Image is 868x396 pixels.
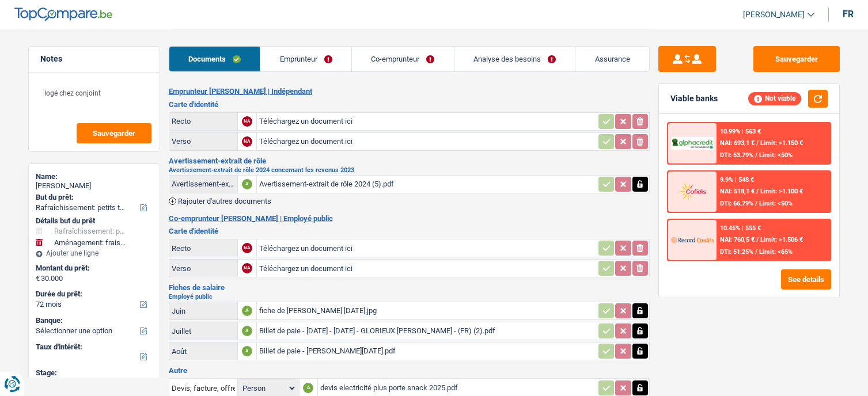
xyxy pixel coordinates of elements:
[755,151,757,159] span: /
[178,197,271,205] span: Rajouter d'autres documents
[720,224,761,232] div: 10.45% | 555 €
[169,197,271,205] button: Rajouter d'autres documents
[242,263,252,273] div: NA
[36,181,153,191] div: [PERSON_NAME]
[753,46,840,72] button: Sauvegarder
[720,200,753,207] span: DTI: 66.79%
[172,117,235,125] div: Recto
[303,383,313,393] div: A
[169,167,650,173] h2: Avertissement-extrait de rôle 2024 concernant les revenus 2023
[36,249,153,257] div: Ajouter une ligne
[169,367,650,374] h3: Autre
[36,290,150,299] label: Durée du prêt:
[720,139,755,147] span: NAI: 693,1 €
[242,116,252,127] div: NA
[172,347,235,356] div: Août
[36,216,153,226] div: Détails but du prêt
[36,172,153,181] div: Name:
[755,248,757,256] span: /
[172,327,235,336] div: Juillet
[242,243,252,253] div: NA
[259,302,594,319] div: fiche de [PERSON_NAME] [DATE].jpg
[720,128,761,135] div: 10.99% | 563 €
[169,47,260,71] a: Documents
[781,269,831,290] button: See details
[36,378,153,387] div: Dreceived 1
[36,342,150,352] label: Taux d'intérêt:
[172,137,235,146] div: Verso
[759,200,793,207] span: Limit: <50%
[172,264,235,273] div: Verso
[575,47,649,71] a: Assurance
[36,368,153,378] div: Stage:
[670,94,718,104] div: Viable banks
[259,176,594,193] div: Avertissement-extrait de rôle 2024 (5).pdf
[172,307,235,315] div: Juin
[760,236,803,243] span: Limit: >1.506 €
[169,157,650,165] h3: Avertissement-extrait de rôle
[169,87,650,96] h2: Emprunteur [PERSON_NAME] | Indépendant
[843,9,854,20] div: fr
[720,151,753,159] span: DTI: 53.79%
[169,284,650,291] h3: Fiches de salaire
[759,248,793,256] span: Limit: <65%
[671,137,714,150] img: AlphaCredit
[759,151,793,159] span: Limit: <50%
[93,130,135,137] span: Sauvegarder
[748,92,801,105] div: Not viable
[36,264,150,273] label: Montant du prêt:
[720,188,755,195] span: NAI: 518,1 €
[756,188,759,195] span: /
[40,54,148,64] h5: Notes
[734,5,814,24] a: [PERSON_NAME]
[755,200,757,207] span: /
[720,176,754,184] div: 9.9% | 548 €
[671,181,714,202] img: Cofidis
[259,342,594,360] div: Billet de paie - [PERSON_NAME][DATE].pdf
[172,244,235,253] div: Recto
[169,227,650,235] h3: Carte d'identité
[14,7,112,21] img: TopCompare Logo
[760,188,803,195] span: Limit: >1.100 €
[77,123,151,143] button: Sauvegarder
[36,193,150,202] label: But du prêt:
[756,139,759,147] span: /
[671,229,714,250] img: Record Credits
[760,139,803,147] span: Limit: >1.150 €
[172,180,235,188] div: Avertissement-extrait de rôle 2024 concernant les revenus 2023
[260,47,351,71] a: Emprunteur
[242,346,252,356] div: A
[454,47,575,71] a: Analyse des besoins
[36,274,40,283] span: €
[720,236,755,243] span: NAI: 760,5 €
[352,47,454,71] a: Co-emprunteur
[169,101,650,108] h3: Carte d'identité
[743,10,805,20] span: [PERSON_NAME]
[242,136,252,147] div: NA
[242,306,252,316] div: A
[169,214,650,223] h2: Co-emprunteur [PERSON_NAME] | Employé public
[720,248,753,256] span: DTI: 51.25%
[756,236,759,243] span: /
[36,316,150,325] label: Banque:
[169,294,650,300] h2: Employé public
[259,322,594,340] div: Billet de paie - [DATE] - [DATE] - GLORIEUX [PERSON_NAME] - (FR) (2).pdf
[242,179,252,189] div: A
[242,326,252,336] div: A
